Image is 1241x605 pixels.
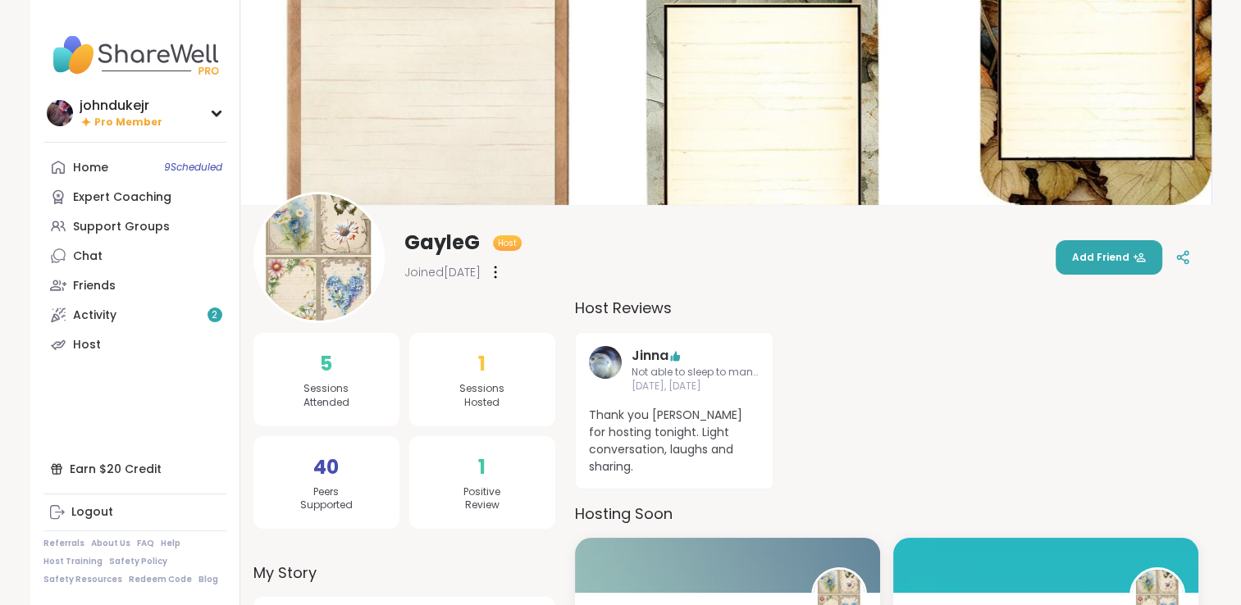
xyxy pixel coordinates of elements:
a: Help [161,538,180,549]
span: Host [498,237,517,249]
a: About Us [91,538,130,549]
a: Jinna [589,346,622,393]
span: [DATE], [DATE] [632,380,760,393]
div: Chat [73,248,103,265]
img: johndukejr [47,100,73,126]
a: Redeem Code [129,574,192,585]
a: Support Groups [43,212,226,241]
span: Sessions Attended [303,382,349,410]
div: Friends [73,278,116,294]
img: Jinna [589,346,622,379]
img: GayleG [256,194,382,321]
div: Expert Coaching [73,189,171,206]
a: Host Training [43,556,103,567]
img: ShareWell Nav Logo [43,26,226,84]
div: Logout [71,504,113,521]
a: Host [43,330,226,359]
span: Peers Supported [300,485,353,513]
a: Activity2 [43,300,226,330]
span: Sessions Hosted [459,382,504,410]
span: Add Friend [1072,250,1146,265]
span: GayleG [404,230,480,256]
a: Safety Policy [109,556,167,567]
span: Positive Review [463,485,500,513]
span: 1 [478,453,486,482]
span: 5 [320,349,332,379]
div: Activity [73,307,116,324]
a: Expert Coaching [43,182,226,212]
a: Chat [43,241,226,271]
span: 2 [212,308,217,322]
div: johndukejr [80,97,162,115]
a: Logout [43,498,226,527]
span: Joined [DATE] [404,264,481,280]
a: Home9Scheduled [43,152,226,182]
span: 9 Scheduled [164,161,222,174]
span: Not able to sleep to many thoughts [632,366,760,380]
a: Referrals [43,538,84,549]
h3: Hosting Soon [575,503,1198,525]
a: Blog [198,574,218,585]
span: Thank you [PERSON_NAME] for hosting tonight. Light conversation, laughs and sharing. [589,407,760,475]
div: Home [73,160,108,176]
div: Earn $20 Credit [43,454,226,484]
div: Support Groups [73,219,170,235]
span: 1 [478,349,486,379]
a: Jinna [632,346,668,366]
a: Safety Resources [43,574,122,585]
div: Host [73,337,101,353]
a: Friends [43,271,226,300]
label: My Story [253,562,555,584]
button: Add Friend [1056,240,1162,275]
span: Pro Member [94,116,162,130]
a: FAQ [137,538,154,549]
span: 40 [313,453,339,482]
